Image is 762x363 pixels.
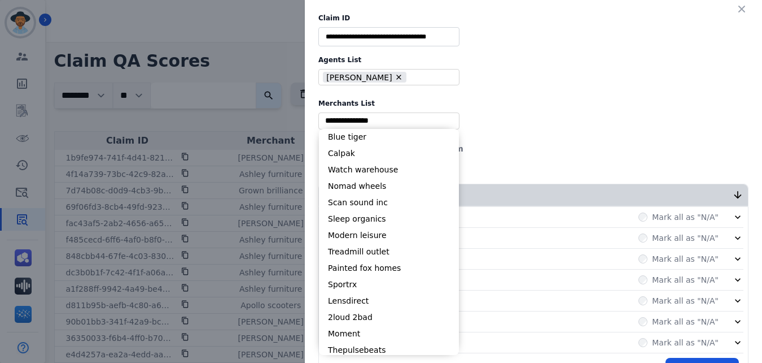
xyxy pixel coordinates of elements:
li: Sportrx [319,276,459,293]
label: Mark all as "N/A" [652,295,719,306]
label: Agents List [318,55,748,64]
label: Claim ID [318,14,748,23]
label: Merchants List [318,99,748,108]
li: 2loud 2bad [319,309,459,326]
li: [PERSON_NAME] [323,72,407,83]
li: Painted fox homes [319,260,459,276]
li: Blue tiger [319,129,459,145]
li: Sleep organics [319,211,459,227]
label: Mark all as "N/A" [652,253,719,265]
li: Thepulsebeats [319,342,459,358]
label: Mark all as "N/A" [652,316,719,327]
li: Nomad wheels [319,178,459,195]
label: Mark all as "N/A" [652,232,719,244]
li: Moment [319,326,459,342]
li: Modern leisure [319,227,459,244]
li: Treadmill outlet [319,244,459,260]
li: Watch warehouse [319,162,459,178]
ul: selected options [321,115,457,127]
li: Calpak [319,145,459,162]
label: Mark all as "N/A" [652,211,719,223]
label: Mark all as "N/A" [652,274,719,286]
div: Evaluation Date: [318,143,748,154]
div: Evaluator: [318,159,748,170]
button: Remove Jordan Cherry [395,73,403,81]
li: Scan sound inc [319,195,459,211]
ul: selected options [321,71,452,84]
label: Mark all as "N/A" [652,337,719,348]
li: Lensdirect [319,293,459,309]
